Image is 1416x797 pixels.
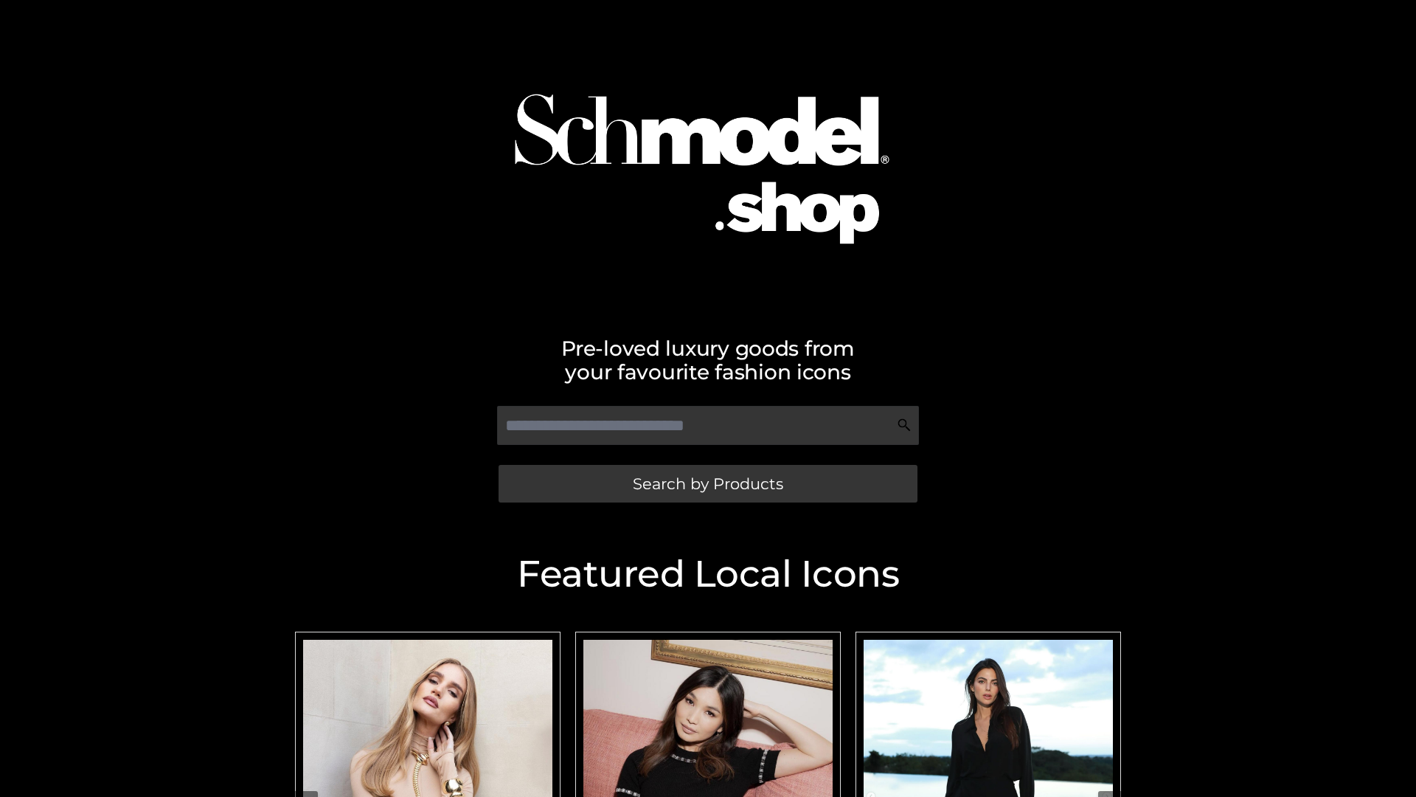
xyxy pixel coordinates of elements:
a: Search by Products [499,465,917,503]
h2: Featured Local Icons​ [288,556,1128,593]
h2: Pre-loved luxury goods from your favourite fashion icons [288,337,1128,384]
span: Search by Products [633,476,783,491]
img: Search Icon [897,418,912,432]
